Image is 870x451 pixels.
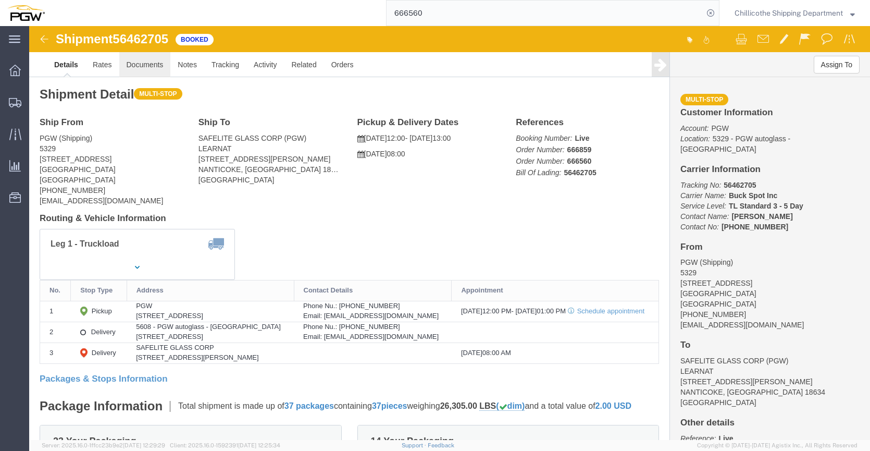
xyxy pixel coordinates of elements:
[238,442,280,448] span: [DATE] 12:25:34
[735,7,843,19] span: Chillicothe Shipping Department
[697,441,857,450] span: Copyright © [DATE]-[DATE] Agistix Inc., All Rights Reserved
[387,1,703,26] input: Search for shipment number, reference number
[42,442,165,448] span: Server: 2025.16.0-1ffcc23b9e2
[402,442,428,448] a: Support
[734,7,855,19] button: Chillicothe Shipping Department
[29,26,870,440] iframe: FS Legacy Container
[123,442,165,448] span: [DATE] 12:29:29
[7,5,45,21] img: logo
[170,442,280,448] span: Client: 2025.16.0-1592391
[428,442,454,448] a: Feedback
